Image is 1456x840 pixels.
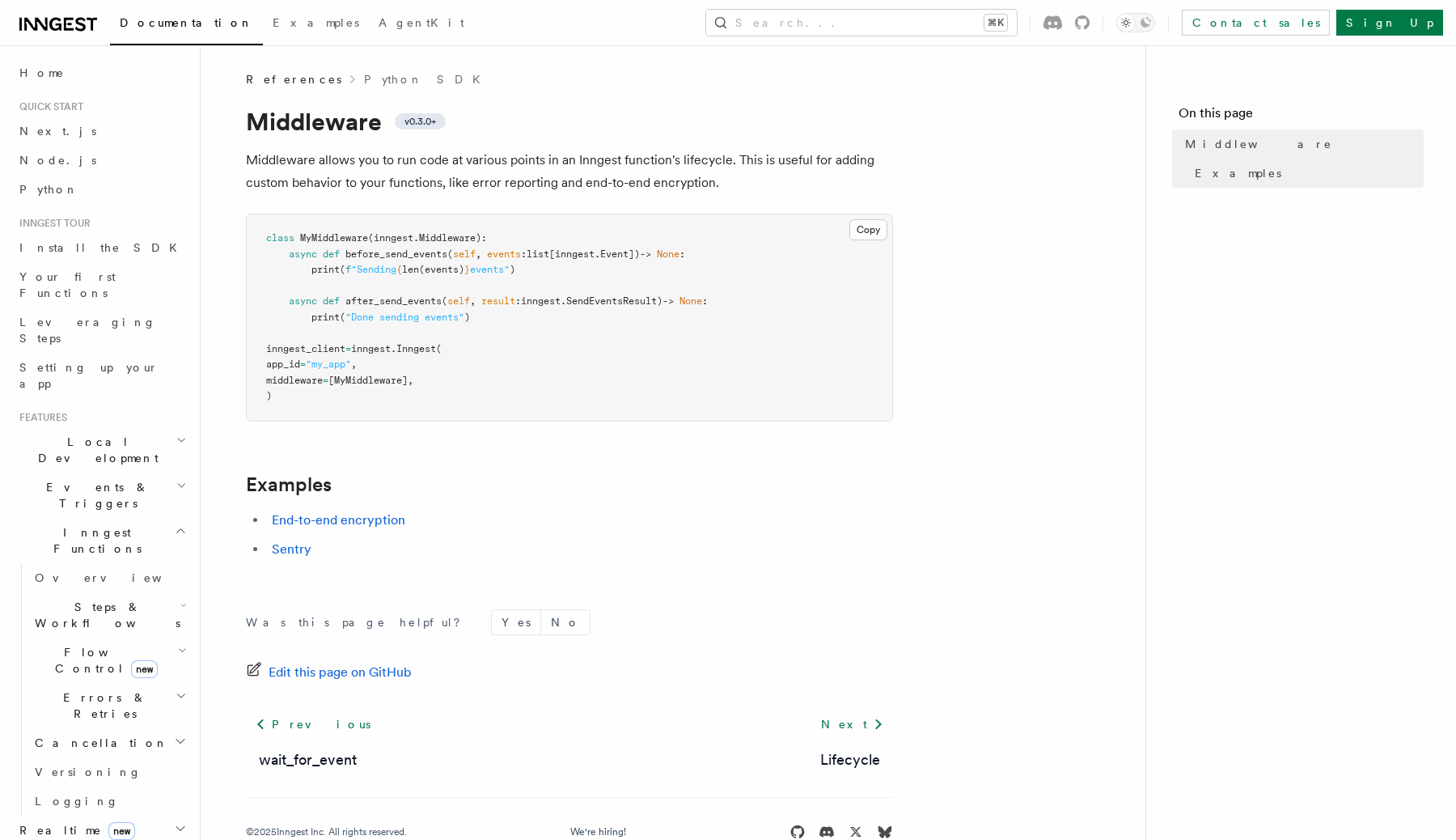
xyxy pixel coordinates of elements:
[521,248,527,260] span: :
[379,16,464,29] span: AgentKit
[19,361,159,390] span: Setting up your app
[323,375,328,386] span: =
[328,375,413,386] span: [MyMiddleware],
[453,248,476,260] span: self
[1188,159,1424,188] a: Examples
[13,473,190,518] button: Events & Triggers
[246,614,472,630] p: Was this page helpful?
[549,248,555,260] span: [
[492,610,540,634] button: Yes
[28,563,190,592] a: Overview
[273,16,359,29] span: Examples
[13,262,190,308] a: Your first Functions
[1195,165,1281,181] span: Examples
[19,183,78,196] span: Python
[263,5,369,44] a: Examples
[476,232,487,244] span: ):
[1336,10,1443,36] a: Sign Up
[246,71,341,87] span: References
[345,343,351,354] span: =
[35,766,142,778] span: Versioning
[470,264,510,275] span: events"
[28,592,190,638] button: Steps & Workflows
[391,343,396,354] span: .
[555,248,595,260] span: inngest
[35,571,201,584] span: Overview
[246,149,893,194] p: Middleware allows you to run code at various points in an Inngest function's lifecycle. This is u...
[13,146,190,175] a: Node.js
[419,264,464,275] span: (events)
[110,5,263,45] a: Documentation
[364,71,490,87] a: Python SDK
[515,295,521,307] span: :
[13,479,176,511] span: Events & Triggers
[476,248,481,260] span: ,
[527,248,549,260] span: list
[657,248,679,260] span: None
[266,390,272,401] span: )
[311,312,340,323] span: print
[28,757,190,787] a: Versioning
[306,358,351,370] span: "my_app"
[436,343,442,354] span: (
[487,248,521,260] span: events
[13,117,190,146] a: Next.js
[706,10,1017,36] button: Search...⌘K
[13,175,190,204] a: Python
[1179,129,1424,159] a: Middleware
[340,312,345,323] span: (
[561,295,566,307] span: .
[1182,10,1330,36] a: Contact sales
[13,217,91,230] span: Inngest tour
[396,264,402,275] span: {
[629,248,634,260] span: ]
[19,316,156,345] span: Leveraging Steps
[984,15,1007,31] kbd: ⌘K
[19,125,96,138] span: Next.js
[28,787,190,816] a: Logging
[345,295,442,307] span: after_send_events
[28,689,176,722] span: Errors & Retries
[419,232,476,244] span: Middleware
[340,264,345,275] span: (
[447,295,470,307] span: self
[300,358,306,370] span: =
[28,599,180,631] span: Steps & Workflows
[345,264,351,275] span: f
[1179,104,1424,129] h4: On this page
[402,264,419,275] span: len
[351,358,357,370] span: ,
[289,295,317,307] span: async
[246,710,379,739] a: Previous
[13,411,67,424] span: Features
[849,219,887,240] button: Copy
[19,65,65,81] span: Home
[351,264,396,275] span: "Sending
[811,710,893,739] a: Next
[246,661,412,684] a: Edit this page on GitHub
[13,233,190,262] a: Install the SDK
[13,518,190,563] button: Inngest Functions
[662,295,674,307] span: ->
[413,232,419,244] span: .
[28,638,190,683] button: Flow Controlnew
[396,343,436,354] span: Inngest
[521,295,561,307] span: inngest
[345,312,464,323] span: "Done sending events"
[374,232,413,244] span: inngest
[702,295,708,307] span: :
[368,232,374,244] span: (
[19,241,187,254] span: Install the SDK
[13,353,190,398] a: Setting up your app
[595,248,600,260] span: .
[120,16,253,29] span: Documentation
[1116,13,1155,32] button: Toggle dark mode
[259,749,357,771] a: wait_for_event
[35,795,119,808] span: Logging
[272,541,311,557] a: Sentry
[300,232,368,244] span: MyMiddleware
[679,248,685,260] span: :
[289,248,317,260] span: async
[679,295,702,307] span: None
[1185,136,1332,152] span: Middleware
